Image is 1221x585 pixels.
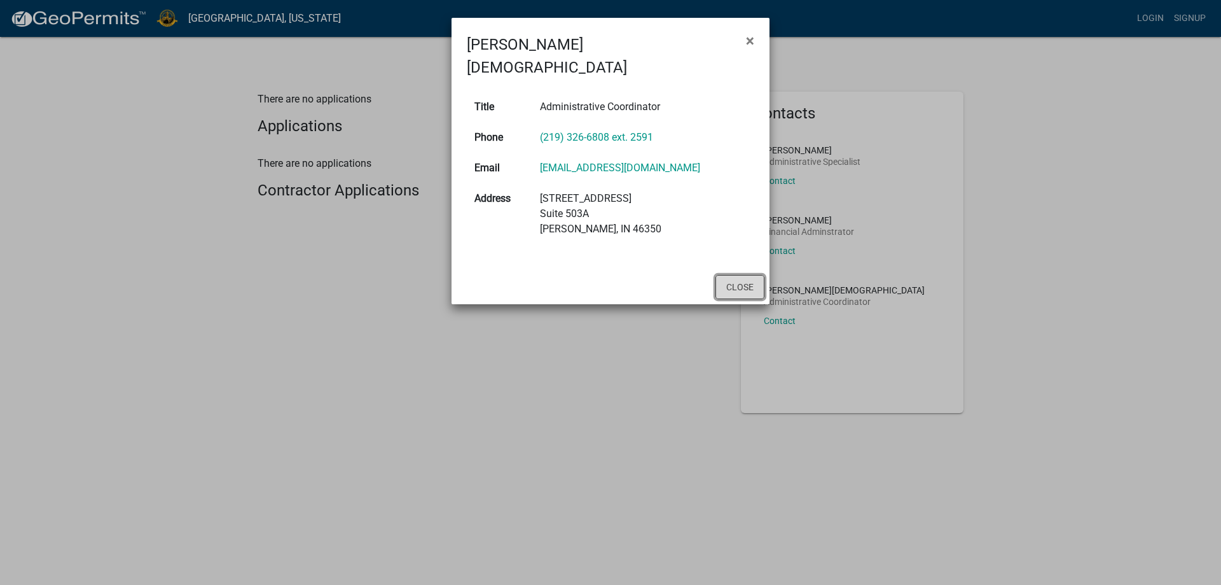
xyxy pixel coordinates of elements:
[532,183,754,244] td: [STREET_ADDRESS] Suite 503A [PERSON_NAME], IN 46350
[467,153,532,183] th: Email
[540,131,653,143] a: (219) 326-6808 ext. 2591
[467,183,532,244] th: Address
[467,92,532,122] th: Title
[715,275,764,299] button: Close
[746,32,754,50] span: ×
[532,92,754,122] td: Administrative Coordinator
[467,33,736,79] h4: [PERSON_NAME][DEMOGRAPHIC_DATA]
[736,23,764,59] button: Close
[467,122,532,153] th: Phone
[540,162,700,174] a: [EMAIL_ADDRESS][DOMAIN_NAME]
